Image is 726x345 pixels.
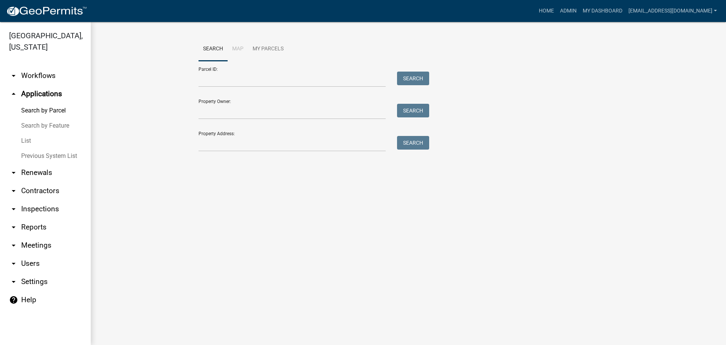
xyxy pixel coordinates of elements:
[536,4,557,18] a: Home
[9,186,18,195] i: arrow_drop_down
[9,223,18,232] i: arrow_drop_down
[9,71,18,80] i: arrow_drop_down
[9,205,18,214] i: arrow_drop_down
[9,168,18,177] i: arrow_drop_down
[397,136,429,150] button: Search
[9,277,18,286] i: arrow_drop_down
[557,4,580,18] a: Admin
[397,72,429,85] button: Search
[248,37,288,61] a: My Parcels
[9,295,18,304] i: help
[199,37,228,61] a: Search
[9,259,18,268] i: arrow_drop_down
[580,4,625,18] a: My Dashboard
[9,241,18,250] i: arrow_drop_down
[397,104,429,117] button: Search
[625,4,720,18] a: [EMAIL_ADDRESS][DOMAIN_NAME]
[9,89,18,98] i: arrow_drop_up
